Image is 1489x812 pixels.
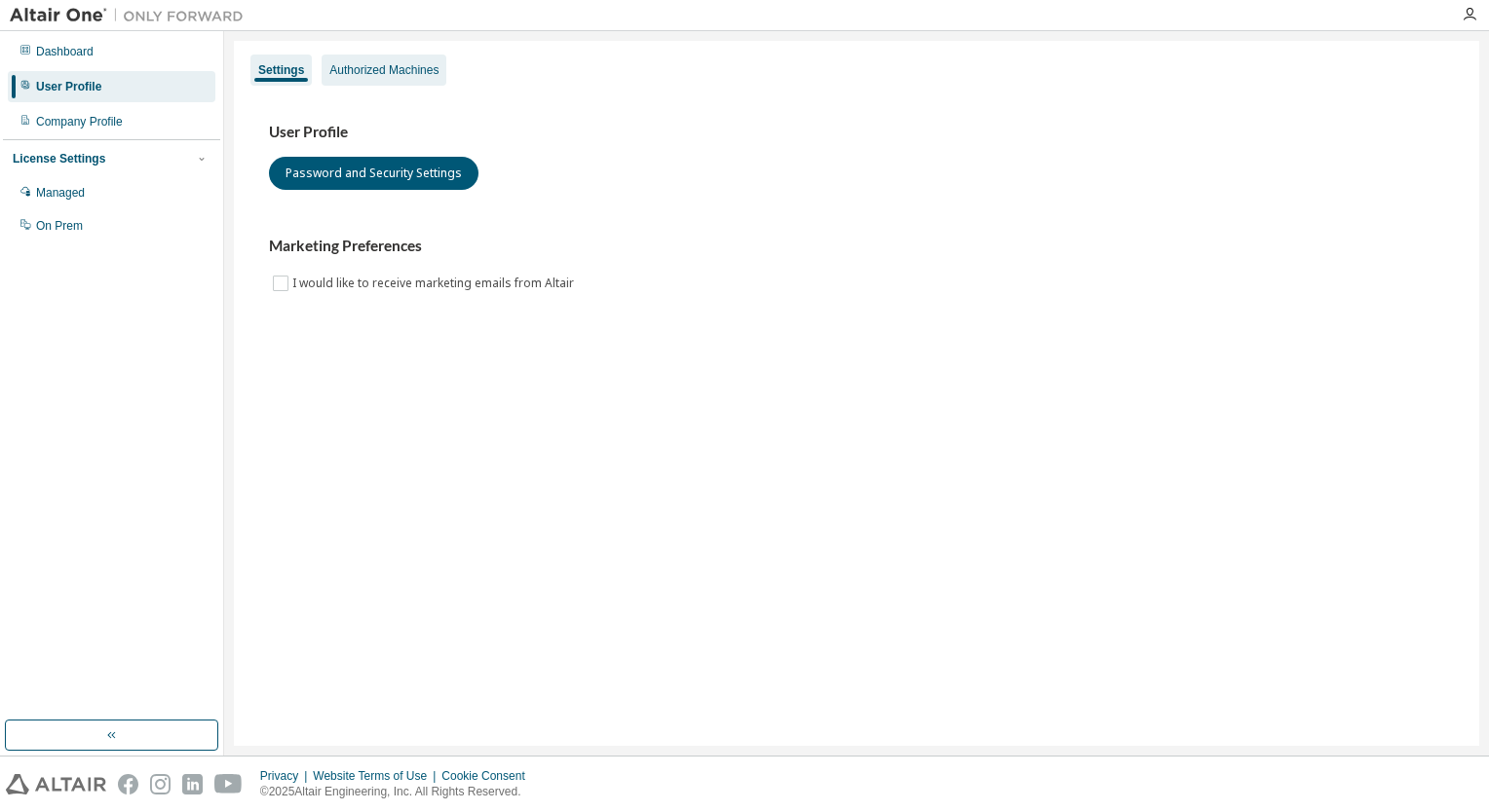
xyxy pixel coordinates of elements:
[258,62,304,78] div: Settings
[10,6,253,25] img: Altair One
[118,774,138,794] img: facebook.svg
[441,768,536,784] div: Cookie Consent
[214,774,243,794] img: youtube.svg
[36,185,85,201] div: Managed
[260,784,537,800] p: © 2025 Altair Engineering, Inc. All Rights Reserved.
[329,62,439,78] div: Authorized Machines
[269,123,1444,142] h3: User Profile
[150,774,171,794] img: instagram.svg
[292,272,578,295] label: I would like to receive marketing emails from Altair
[313,768,441,784] div: Website Terms of Use
[36,79,101,94] div: User Profile
[269,157,478,190] button: Password and Security Settings
[36,114,123,129] div: Company Profile
[13,151,105,166] div: License Settings
[260,768,313,784] div: Privacy
[6,774,106,794] img: altair_logo.svg
[269,237,1444,256] h3: Marketing Preferences
[36,44,94,59] div: Dashboard
[36,218,83,234] div: On Prem
[182,774,203,794] img: linkedin.svg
